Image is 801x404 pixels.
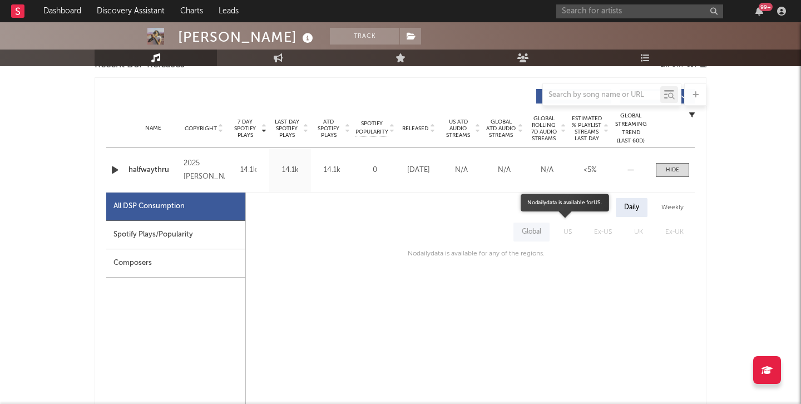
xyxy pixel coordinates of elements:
[230,119,260,139] span: 7 Day Spotify Plays
[330,28,399,45] button: Track
[443,119,473,139] span: US ATD Audio Streams
[571,165,609,176] div: <5%
[486,119,516,139] span: Global ATD Audio Streams
[759,3,773,11] div: 99 +
[178,28,316,46] div: [PERSON_NAME]
[571,115,602,142] span: Estimated % Playlist Streams Last Day
[106,249,245,278] div: Composers
[443,165,480,176] div: N/A
[128,124,178,132] div: Name
[486,165,523,176] div: N/A
[528,165,566,176] div: N/A
[616,198,647,217] div: Daily
[400,165,437,176] div: [DATE]
[614,112,647,145] div: Global Streaming Trend (Last 60D)
[272,165,308,176] div: 14.1k
[355,165,394,176] div: 0
[755,7,763,16] button: 99+
[543,91,660,100] input: Search by song name or URL
[528,115,559,142] span: Global Rolling 7D Audio Streams
[106,193,245,221] div: All DSP Consumption
[653,198,692,217] div: Weekly
[184,157,225,184] div: 2025 [PERSON_NAME]
[128,165,178,176] a: halfwaythru
[402,125,428,132] span: Released
[314,165,350,176] div: 14.1k
[556,4,723,18] input: Search for artists
[314,119,343,139] span: ATD Spotify Plays
[272,119,301,139] span: Last Day Spotify Plays
[185,125,217,132] span: Copyright
[230,165,266,176] div: 14.1k
[106,221,245,249] div: Spotify Plays/Popularity
[397,247,545,260] div: No daily data is available for any of the regions.
[113,200,185,213] div: All DSP Consumption
[355,120,388,136] span: Spotify Popularity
